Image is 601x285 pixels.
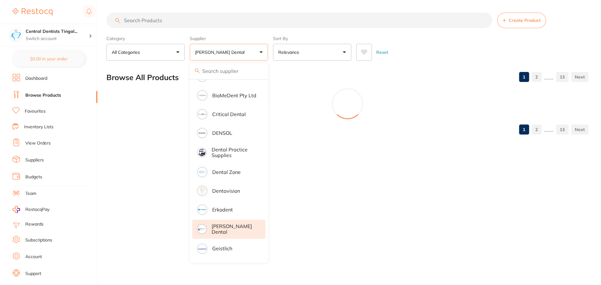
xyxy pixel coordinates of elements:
img: Dental Zone [198,168,206,176]
button: Relevance [273,44,351,61]
button: $0.00 in your order [13,51,85,66]
p: ...... [544,126,553,133]
img: Dental Practice Supplies [198,149,206,156]
p: DENSOL [212,130,232,136]
a: Subscriptions [25,237,52,243]
p: [PERSON_NAME] Dental [212,223,257,235]
a: 2 [532,123,542,136]
p: Dental Practice Supplies [212,147,257,158]
a: 1 [519,123,529,136]
a: 1 [519,71,529,83]
a: Dashboard [25,75,47,82]
p: Ark Health [212,74,237,79]
img: Critical Dental [198,110,206,118]
p: ...... [544,74,553,81]
span: Create Product [509,18,541,23]
img: DENSOL [198,129,206,137]
p: Healthware [GEOGRAPHIC_DATA] [204,262,257,274]
a: View Orders [25,140,51,146]
p: Critical Dental [212,111,246,117]
p: Relevance [278,49,302,55]
a: 13 [556,123,568,136]
p: Geistlich [212,246,232,251]
img: Erkodent [198,206,206,214]
h4: Central Dentists Tingalpa [26,28,89,35]
a: Restocq Logo [13,5,53,19]
input: Search supplier [190,63,268,79]
input: Search Products [106,13,492,28]
a: Suppliers [25,157,44,163]
a: Team [25,191,36,197]
p: Dentavision [212,188,240,194]
a: 2 [532,71,542,83]
span: RestocqPay [25,206,49,213]
img: Central Dentists Tingalpa [10,29,22,41]
a: Budgets [25,174,42,180]
a: Inventory Lists [24,124,54,130]
a: Favourites [25,108,46,115]
label: Supplier [190,36,268,41]
button: [PERSON_NAME] Dental [190,44,268,61]
p: [PERSON_NAME] Dental [195,49,247,55]
img: BioMeDent Pty Ltd [198,91,206,99]
a: Browse Products [25,92,61,99]
h2: Browse All Products [106,73,179,82]
img: Geistlich [198,245,206,253]
p: Dental Zone [212,169,241,175]
a: RestocqPay [13,206,49,213]
label: Category [106,36,185,41]
a: Support [25,271,41,277]
label: Sort By [273,36,351,41]
img: RestocqPay [13,206,20,213]
p: Erkodent [212,207,233,212]
a: Rewards [25,221,44,227]
p: Switch account [26,36,89,42]
button: All Categories [106,44,185,61]
button: Reset [374,44,390,61]
button: Create Product [497,13,546,28]
p: BioMeDent Pty Ltd [212,93,256,98]
img: Erskine Dental [198,225,206,233]
a: Account [25,254,42,260]
a: 13 [556,71,568,83]
img: Restocq Logo [13,8,53,16]
p: All Categories [112,49,142,55]
img: Dentavision [198,187,206,195]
